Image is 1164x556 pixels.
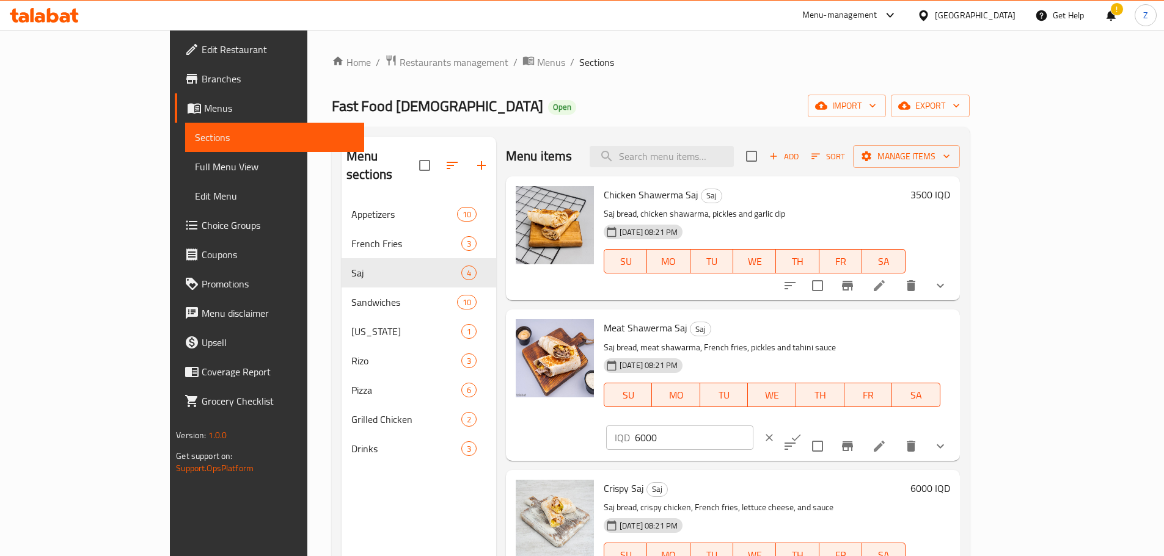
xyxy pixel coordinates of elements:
a: Choice Groups [175,211,364,240]
div: Sandwiches10 [342,287,496,317]
button: show more [926,271,955,300]
p: Saj bread, chicken shawarma, pickles and garlic dip [604,206,906,222]
button: WE [748,383,796,407]
span: Upsell [202,335,354,350]
span: Sandwiches [351,295,457,309]
span: TH [801,386,840,404]
span: SA [867,253,900,270]
span: TU [705,386,744,404]
div: items [461,353,477,368]
span: Coupons [202,247,354,262]
span: FR [849,386,888,404]
span: Saj [647,482,667,496]
span: Branches [202,71,354,86]
span: 2 [462,414,476,425]
span: WE [753,386,791,404]
button: ok [783,424,810,451]
a: Support.OpsPlatform [176,460,254,476]
span: SA [897,386,935,404]
span: 1 [462,326,476,338]
a: Full Menu View [185,152,364,181]
button: SA [862,249,905,273]
a: Promotions [175,269,364,298]
span: Promotions [202,276,354,291]
img: Meat Shawerma Saj [516,319,594,397]
h6: 3500 IQD [910,186,950,203]
span: SU [609,386,647,404]
span: [DATE] 08:21 PM [615,226,683,238]
span: Sections [195,130,354,145]
span: 4 [462,267,476,279]
input: search [590,146,734,167]
span: Open [548,102,576,112]
li: / [376,55,380,70]
span: MO [657,386,695,404]
span: 3 [462,355,476,367]
img: Chicken Shawerma Saj [516,186,594,264]
button: Branch-specific-item [833,431,862,461]
input: Please enter price [635,425,753,450]
span: Menu disclaimer [202,306,354,320]
h2: Menu items [506,147,573,165]
span: Version: [176,427,206,443]
a: Edit Restaurant [175,35,364,64]
button: Branch-specific-item [833,271,862,300]
button: export [891,95,970,117]
span: Z [1143,9,1148,22]
span: 10 [458,209,476,220]
a: Coupons [175,240,364,269]
button: MO [652,383,700,407]
li: / [513,55,518,70]
div: [GEOGRAPHIC_DATA] [935,9,1016,22]
span: Sections [579,55,614,70]
span: Pizza [351,383,461,397]
span: Meat Shawerma Saj [604,319,687,337]
div: Saj [701,189,722,203]
a: Branches [175,64,364,93]
div: Rizo [351,353,461,368]
span: Fast Food [DEMOGRAPHIC_DATA] [332,92,543,120]
span: Saj [690,322,711,336]
div: Saj [690,322,711,336]
span: Grocery Checklist [202,394,354,408]
span: Manage items [863,149,950,164]
h6: 6000 IQD [910,480,950,497]
span: Coverage Report [202,364,354,379]
button: TH [796,383,844,407]
span: Sort sections [437,151,467,180]
nav: Menu sections [342,195,496,468]
span: Select to update [805,273,830,298]
button: Add section [467,151,496,180]
button: MO [647,249,690,273]
div: items [461,236,477,251]
span: Saj [351,265,461,280]
a: Upsell [175,328,364,357]
a: Edit menu item [872,439,887,453]
a: Edit menu item [872,278,887,293]
div: Appetizers [351,207,457,222]
div: [US_STATE]1 [342,317,496,346]
span: [US_STATE] [351,324,461,339]
a: Menus [522,54,565,70]
span: Restaurants management [400,55,508,70]
div: Kentucky [351,324,461,339]
svg: Show Choices [933,439,948,453]
button: FR [844,383,893,407]
span: Edit Menu [195,189,354,203]
span: 10 [458,297,476,308]
div: Open [548,100,576,115]
span: Edit Restaurant [202,42,354,57]
span: French Fries [351,236,461,251]
span: 3 [462,238,476,250]
div: Grilled Chicken [351,412,461,427]
span: WE [738,253,771,270]
div: Grilled Chicken2 [342,405,496,434]
span: 6 [462,385,476,396]
button: sort-choices [775,271,805,300]
button: delete [896,271,926,300]
span: Chicken Shawerma Saj [604,186,698,204]
span: [DATE] 08:21 PM [615,520,683,532]
div: Rizo3 [342,346,496,375]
